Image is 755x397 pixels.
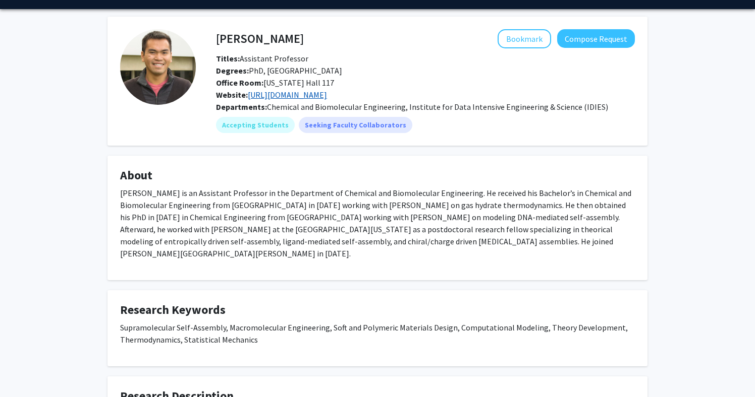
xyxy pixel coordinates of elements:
img: Profile Picture [120,29,196,105]
span: Assistant Professor [216,53,308,63]
p: Supramolecular Self-Assembly, Macromolecular Engineering, Soft and Polymeric Materials Design, Co... [120,321,635,346]
h4: [PERSON_NAME] [216,29,304,48]
span: [US_STATE] Hall 117 [216,78,334,88]
b: Titles: [216,53,240,63]
button: Compose Request to Thi Vo [557,29,635,48]
h4: Research Keywords [120,303,635,317]
b: Degrees: [216,65,249,76]
mat-chip: Seeking Faculty Collaborators [299,117,412,133]
button: Add Thi Vo to Bookmarks [498,29,551,48]
b: Departments: [216,102,267,112]
span: PhD, [GEOGRAPHIC_DATA] [216,65,342,76]
b: Office Room: [216,78,263,88]
h4: About [120,168,635,183]
b: Website: [216,90,248,100]
mat-chip: Accepting Students [216,117,295,133]
a: Opens in a new tab [248,90,327,100]
iframe: Chat [8,352,43,389]
span: Chemical and Biomolecular Engineering, Institute for Data Intensive Engineering & Science (IDIES) [267,102,608,112]
p: [PERSON_NAME] is an Assistant Professor in the Department of Chemical and Biomolecular Engineerin... [120,187,635,259]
